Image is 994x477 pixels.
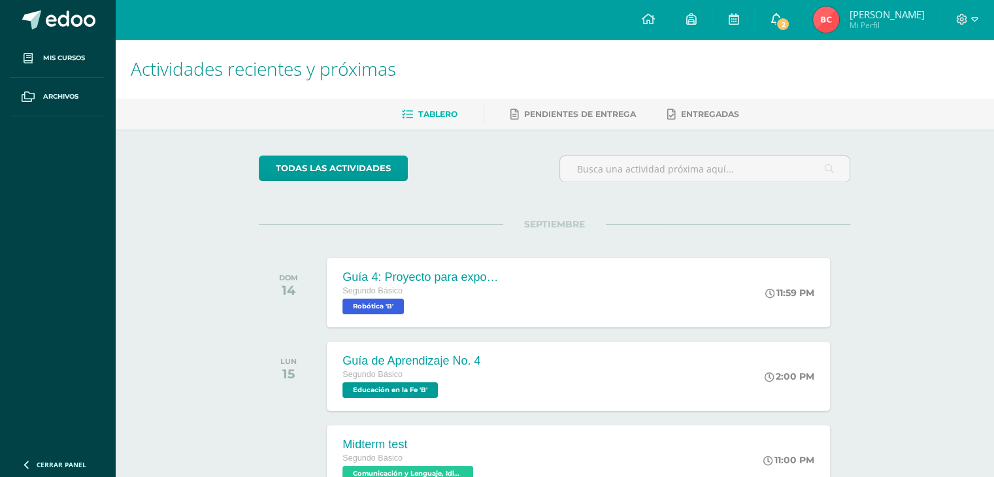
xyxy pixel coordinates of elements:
[43,91,78,102] span: Archivos
[342,438,476,452] div: Midterm test
[131,56,396,81] span: Actividades recientes y próximas
[776,17,790,31] span: 2
[280,366,297,382] div: 15
[342,354,480,368] div: Guía de Aprendizaje No. 4
[10,39,105,78] a: Mis cursos
[342,382,438,398] span: Educación en la Fe 'B'
[342,286,403,295] span: Segundo Básico
[849,8,924,21] span: [PERSON_NAME]
[342,299,404,314] span: Robótica 'B'
[259,156,408,181] a: todas las Actividades
[418,109,457,119] span: Tablero
[813,7,839,33] img: 17c67a586dd750e8405e0de56cc03a5e.png
[510,104,636,125] a: Pendientes de entrega
[503,218,606,230] span: SEPTIEMBRE
[667,104,739,125] a: Entregadas
[402,104,457,125] a: Tablero
[681,109,739,119] span: Entregadas
[765,370,814,382] div: 2:00 PM
[560,156,850,182] input: Busca una actividad próxima aquí...
[849,20,924,31] span: Mi Perfil
[43,53,85,63] span: Mis cursos
[10,78,105,116] a: Archivos
[763,454,814,466] div: 11:00 PM
[342,370,403,379] span: Segundo Básico
[765,287,814,299] div: 11:59 PM
[280,357,297,366] div: LUN
[524,109,636,119] span: Pendientes de entrega
[342,453,403,463] span: Segundo Básico
[279,273,298,282] div: DOM
[279,282,298,298] div: 14
[37,460,86,469] span: Cerrar panel
[342,271,499,284] div: Guía 4: Proyecto para exposición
